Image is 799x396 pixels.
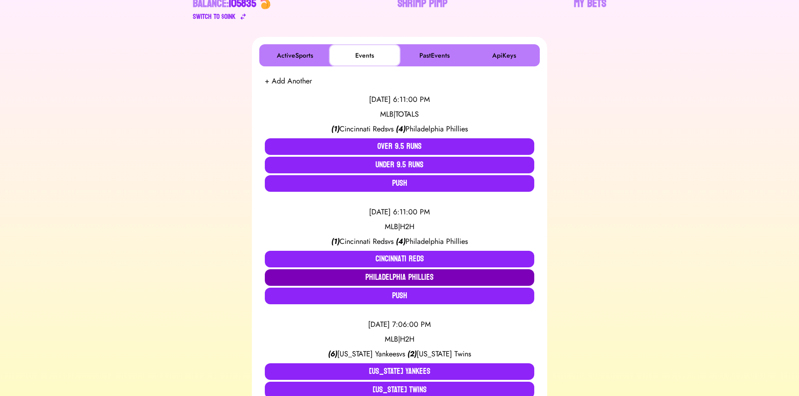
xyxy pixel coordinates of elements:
button: Philadelphia Phillies [265,269,534,286]
span: ( 4 ) [396,236,405,247]
button: Over 9.5 Runs [265,138,534,155]
button: Under 9.5 Runs [265,157,534,173]
div: vs [265,236,534,247]
span: [US_STATE] Yankees [337,349,399,359]
span: ( 4 ) [396,124,405,134]
span: ( 6 ) [328,349,337,359]
button: Cincinnati Reds [265,251,534,267]
span: ( 1 ) [331,236,340,247]
div: MLB | H2H [265,221,534,232]
div: [DATE] 6:11:00 PM [265,94,534,105]
span: Cincinnati Reds [340,236,388,247]
span: ( 1 ) [331,124,340,134]
div: Switch to $ OINK [193,11,236,22]
span: Philadelphia Phillies [405,124,468,134]
div: vs [265,124,534,135]
div: vs [265,349,534,360]
span: ( 2 ) [407,349,417,359]
button: Events [331,46,399,65]
span: [US_STATE] Twins [417,349,471,359]
button: [US_STATE] Yankees [265,363,534,380]
button: ActiveSports [261,46,329,65]
div: MLB | TOTALS [265,109,534,120]
button: + Add Another [265,76,312,87]
button: PastEvents [400,46,468,65]
div: [DATE] 7:06:00 PM [265,319,534,330]
span: Philadelphia Phillies [405,236,468,247]
div: [DATE] 6:11:00 PM [265,207,534,218]
button: Push [265,288,534,304]
span: Cincinnati Reds [340,124,388,134]
button: Push [265,175,534,192]
button: ApiKeys [470,46,538,65]
div: MLB | H2H [265,334,534,345]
